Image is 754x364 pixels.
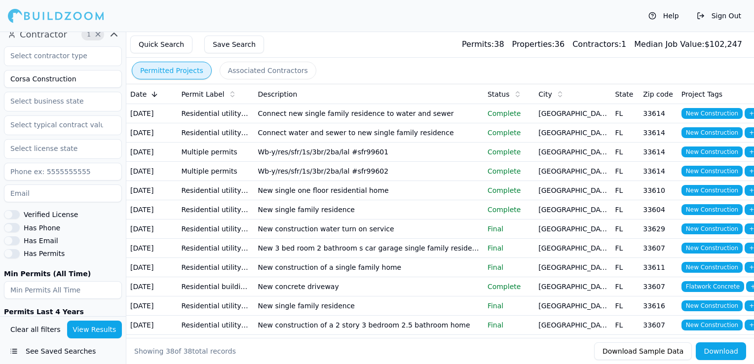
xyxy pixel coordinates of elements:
[4,270,122,277] label: Min Permits (All Time)
[512,38,565,50] div: 36
[639,296,678,316] td: 33616
[67,321,122,338] button: View Results
[126,143,177,162] td: [DATE]
[254,123,484,143] td: Connect water and sewer to new single family residence
[611,219,639,239] td: FL
[639,316,678,335] td: 33607
[462,38,504,50] div: 38
[643,8,684,24] button: Help
[488,185,530,195] p: Complete
[126,239,177,258] td: [DATE]
[181,89,224,99] span: Permit Label
[488,320,530,330] p: Final
[20,28,67,41] span: Contractor
[681,300,743,311] span: New Construction
[572,39,621,49] span: Contractors:
[488,89,510,99] span: Status
[611,316,639,335] td: FL
[4,307,122,317] div: Permits Last 4 Years
[24,237,58,244] label: Has Email
[254,181,484,200] td: New single one floor residential home
[611,258,639,277] td: FL
[462,39,494,49] span: Permits:
[254,239,484,258] td: New 3 bed room 2 bathroom s car garage single family residence
[615,89,633,99] span: State
[488,243,530,253] p: Final
[8,321,63,338] button: Clear all filters
[643,89,673,99] span: Zip code
[639,335,678,354] td: 33629
[126,316,177,335] td: [DATE]
[681,108,743,119] span: New Construction
[634,38,742,50] div: $ 102,247
[4,140,109,157] input: Select license state
[572,38,626,50] div: 1
[594,342,692,360] button: Download Sample Data
[84,30,94,39] span: 1
[184,347,192,355] span: 38
[534,258,611,277] td: [GEOGRAPHIC_DATA]
[254,316,484,335] td: New construction of a 2 story 3 bedroom 2.5 bathroom home
[611,239,639,258] td: FL
[639,239,678,258] td: 33607
[692,8,746,24] button: Sign Out
[126,296,177,316] td: [DATE]
[696,342,746,360] button: Download
[534,200,611,219] td: [GEOGRAPHIC_DATA]
[681,262,743,273] span: New Construction
[220,62,316,79] button: Associated Contractors
[681,127,743,138] span: New Construction
[534,219,611,239] td: [GEOGRAPHIC_DATA]
[611,123,639,143] td: FL
[258,89,298,99] span: Description
[4,116,109,134] input: Select typical contract value
[4,163,122,181] input: Phone ex: 5555555555
[177,296,254,316] td: Residential utility application
[534,143,611,162] td: [GEOGRAPHIC_DATA]
[488,205,530,215] p: Complete
[254,296,484,316] td: New single family residence
[681,243,743,254] span: New Construction
[634,39,704,49] span: Median Job Value:
[534,123,611,143] td: [GEOGRAPHIC_DATA]
[639,200,678,219] td: 33604
[611,181,639,200] td: FL
[4,92,109,110] input: Select business state
[254,277,484,296] td: New concrete driveway
[177,258,254,277] td: Residential utility application
[254,258,484,277] td: New construction of a single family home
[639,123,678,143] td: 33614
[4,27,122,42] button: Contractor1Clear Contractor filters
[534,335,611,354] td: [GEOGRAPHIC_DATA]
[488,166,530,176] p: Complete
[177,200,254,219] td: Residential utility application
[254,200,484,219] td: New single family residence
[681,223,743,234] span: New Construction
[177,123,254,143] td: Residential utility application
[126,258,177,277] td: [DATE]
[534,239,611,258] td: [GEOGRAPHIC_DATA]
[254,104,484,123] td: Connect new single family residence to water and sewer
[534,181,611,200] td: [GEOGRAPHIC_DATA]
[639,258,678,277] td: 33611
[611,104,639,123] td: FL
[177,162,254,181] td: Multiple permits
[488,109,530,118] p: Complete
[177,181,254,200] td: Residential utility application
[254,219,484,239] td: New construction water turn on service
[126,181,177,200] td: [DATE]
[254,162,484,181] td: Wb-y/res/sfr/1s/3br/2ba/lal #sfr99602
[611,162,639,181] td: FL
[681,185,743,196] span: New Construction
[177,335,254,354] td: Residential utility application
[534,296,611,316] td: [GEOGRAPHIC_DATA]
[177,316,254,335] td: Residential utility application
[681,204,743,215] span: New Construction
[254,143,484,162] td: Wb-y/res/sfr/1s/3br/2ba/lal #sfr99601
[611,296,639,316] td: FL
[488,147,530,157] p: Complete
[534,104,611,123] td: [GEOGRAPHIC_DATA]
[126,335,177,354] td: [DATE]
[4,281,122,299] input: Min Permits All Time
[177,219,254,239] td: Residential utility application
